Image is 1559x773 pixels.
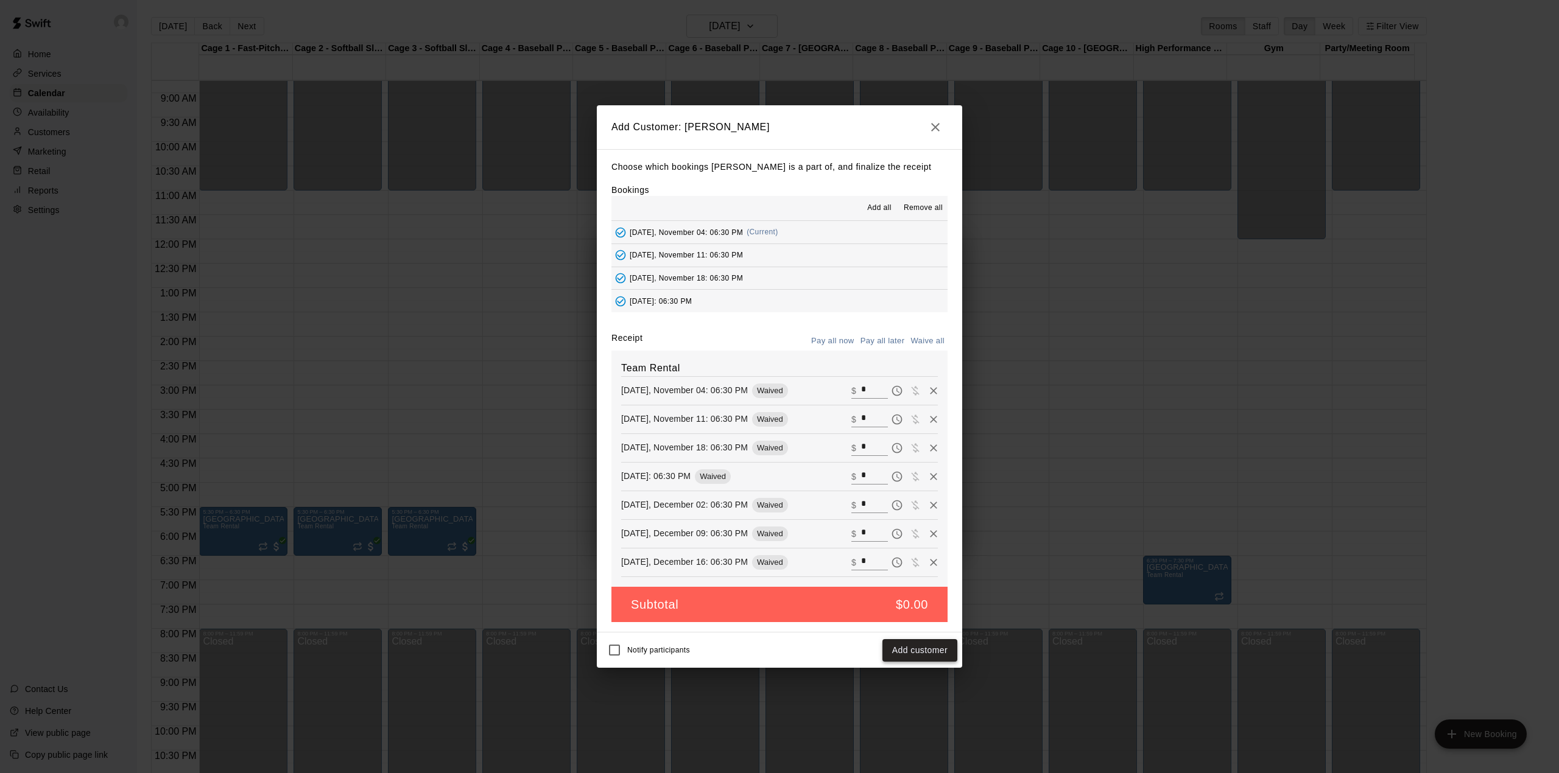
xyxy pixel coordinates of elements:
[611,221,948,243] button: Added - Collect Payment[DATE], November 04: 06:30 PM(Current)
[906,499,924,509] span: Waive payment
[631,596,678,613] h5: Subtotal
[924,553,943,572] button: Remove
[611,290,948,312] button: Added - Collect Payment[DATE]: 06:30 PM
[888,413,906,424] span: Pay later
[752,414,788,424] span: Waived
[611,223,630,242] button: Added - Collect Payment
[630,296,692,305] span: [DATE]: 06:30 PM
[907,332,948,351] button: Waive all
[752,529,788,538] span: Waived
[906,413,924,424] span: Waive payment
[630,228,743,236] span: [DATE], November 04: 06:30 PM
[851,556,856,568] p: $
[888,556,906,567] span: Pay later
[621,527,748,539] p: [DATE], December 09: 06:30 PM
[888,528,906,538] span: Pay later
[752,443,788,452] span: Waived
[906,470,924,481] span: Waive payment
[851,470,856,483] p: $
[924,410,943,428] button: Remove
[904,202,943,214] span: Remove all
[888,442,906,452] span: Pay later
[627,646,690,655] span: Notify participants
[621,413,748,425] p: [DATE], November 11: 06:30 PM
[695,472,731,481] span: Waived
[611,159,948,175] p: Choose which bookings [PERSON_NAME] is a part of, and finalize the receipt
[851,499,856,511] p: $
[747,228,778,236] span: (Current)
[611,267,948,290] button: Added - Collect Payment[DATE], November 18: 06:30 PM
[621,556,748,568] p: [DATE], December 16: 06:30 PM
[752,386,788,395] span: Waived
[611,332,642,351] label: Receipt
[888,385,906,395] span: Pay later
[888,470,906,481] span: Pay later
[621,360,938,376] h6: Team Rental
[924,525,943,543] button: Remove
[630,251,743,259] span: [DATE], November 11: 06:30 PM
[906,556,924,567] span: Waive payment
[611,269,630,287] button: Added - Collect Payment
[851,413,856,425] p: $
[621,498,748,511] p: [DATE], December 02: 06:30 PM
[808,332,857,351] button: Pay all now
[906,442,924,452] span: Waive payment
[851,385,856,397] p: $
[851,528,856,540] p: $
[597,105,962,149] h2: Add Customer: [PERSON_NAME]
[621,441,748,453] p: [DATE], November 18: 06:30 PM
[924,382,943,400] button: Remove
[630,273,743,282] span: [DATE], November 18: 06:30 PM
[611,246,630,264] button: Added - Collect Payment
[851,442,856,454] p: $
[611,244,948,267] button: Added - Collect Payment[DATE], November 11: 06:30 PM
[611,185,649,195] label: Bookings
[888,499,906,509] span: Pay later
[899,198,948,218] button: Remove all
[857,332,908,351] button: Pay all later
[621,384,748,396] p: [DATE], November 04: 06:30 PM
[924,496,943,514] button: Remove
[924,467,943,486] button: Remove
[860,198,899,218] button: Add all
[611,292,630,310] button: Added - Collect Payment
[924,439,943,457] button: Remove
[906,528,924,538] span: Waive payment
[867,202,892,214] span: Add all
[896,596,928,613] h5: $0.00
[906,385,924,395] span: Waive payment
[752,558,788,567] span: Waived
[752,500,788,509] span: Waived
[882,639,957,662] button: Add customer
[621,470,691,482] p: [DATE]: 06:30 PM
